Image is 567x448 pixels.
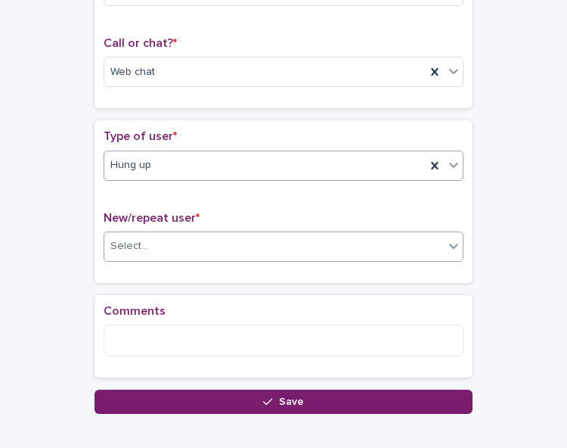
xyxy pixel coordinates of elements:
[279,397,304,407] span: Save
[104,212,200,224] span: New/repeat user
[110,238,148,254] div: Select...
[104,305,166,317] span: Comments
[110,64,155,80] span: Web chat
[94,390,472,414] button: Save
[104,37,177,49] span: Call or chat?
[110,157,151,173] span: Hung up
[104,130,177,142] span: Type of user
